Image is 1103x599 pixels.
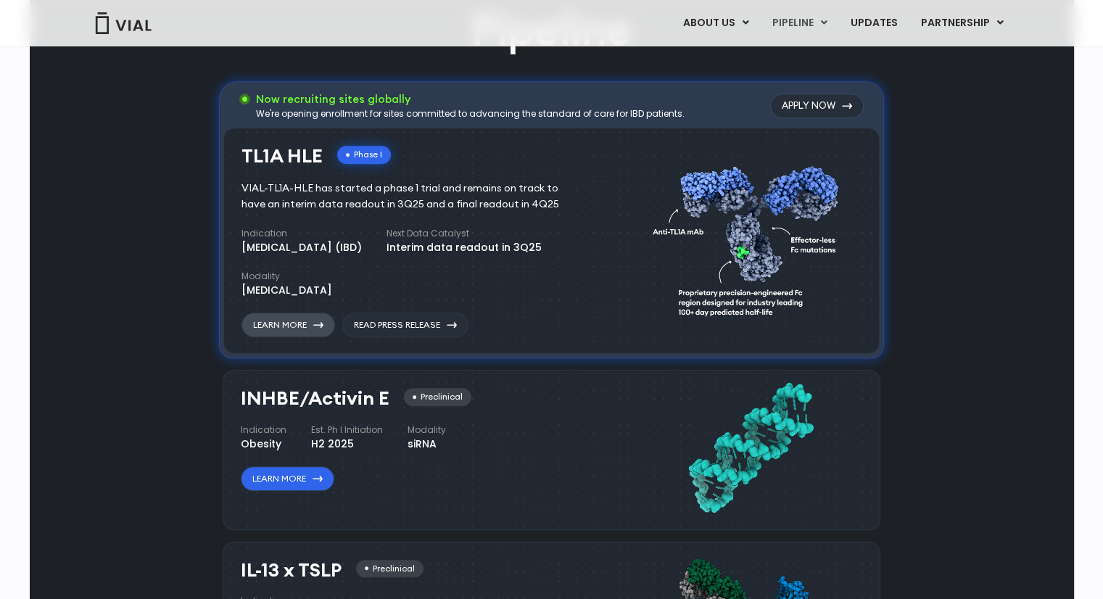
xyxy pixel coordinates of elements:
[241,283,332,298] div: [MEDICAL_DATA]
[387,227,542,240] h4: Next Data Catalyst
[311,437,383,452] div: H2 2025
[241,424,286,437] h4: Indication
[241,181,580,212] div: VIAL-TL1A-HLE has started a phase 1 trial and remains on track to have an interim data readout in...
[241,466,334,491] a: Learn More
[356,560,424,578] div: Preclinical
[337,146,391,164] div: Phase I
[241,227,362,240] h4: Indication
[311,424,383,437] h4: Est. Ph I Initiation
[241,437,286,452] div: Obesity
[408,424,446,437] h4: Modality
[653,139,847,338] img: TL1A antibody diagram.
[408,437,446,452] div: siRNA
[241,270,332,283] h4: Modality
[94,12,152,34] img: Vial Logo
[404,388,471,406] div: Preclinical
[770,94,864,118] a: Apply Now
[256,107,685,120] div: We're opening enrollment for sites committed to advancing the standard of care for IBD patients.
[838,11,908,36] a: UPDATES
[241,388,389,409] h3: INHBE/Activin E
[256,91,685,107] h3: Now recruiting sites globally
[241,560,342,581] h3: IL-13 x TSLP
[241,240,362,255] div: [MEDICAL_DATA] (IBD)
[760,11,838,36] a: PIPELINEMenu Toggle
[342,313,468,337] a: Read Press Release
[241,313,335,337] a: Learn More
[387,240,542,255] div: Interim data readout in 3Q25
[671,11,759,36] a: ABOUT USMenu Toggle
[909,11,1015,36] a: PARTNERSHIPMenu Toggle
[241,146,323,167] h3: TL1A HLE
